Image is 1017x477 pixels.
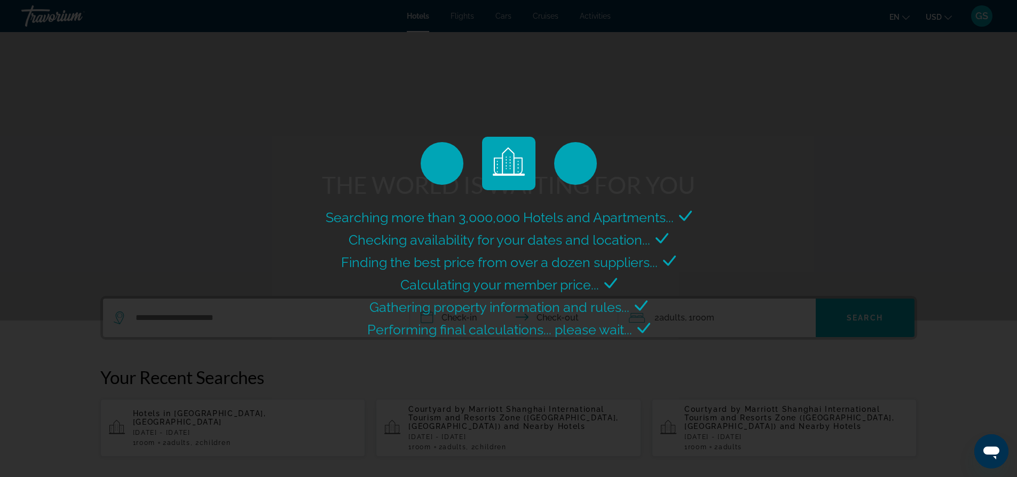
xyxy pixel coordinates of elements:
span: Finding the best price from over a dozen suppliers... [341,254,658,270]
span: Performing final calculations... please wait... [367,322,632,338]
span: Searching more than 3,000,000 Hotels and Apartments... [326,209,674,225]
span: Calculating your member price... [400,277,599,293]
span: Gathering property information and rules... [369,299,629,315]
span: Checking availability for your dates and location... [349,232,650,248]
iframe: Кнопка запуска окна обмена сообщениями [974,434,1008,468]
